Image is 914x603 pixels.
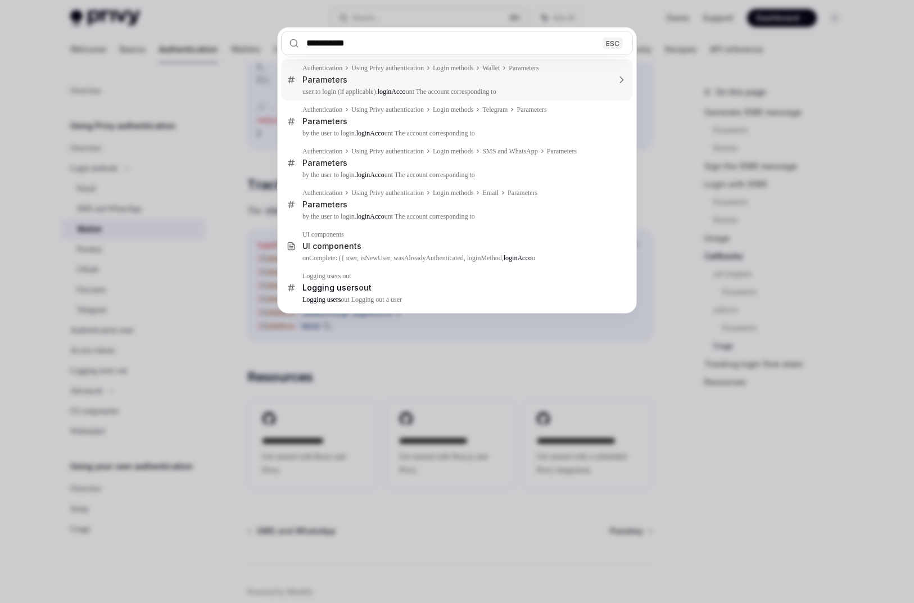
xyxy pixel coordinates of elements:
div: Parameters [302,158,347,168]
div: Authentication [302,147,342,156]
p: by the user to login. unt The account corresponding to [302,170,609,179]
div: Parameters [547,147,577,156]
b: loginAcco [504,254,532,262]
div: UI components [302,241,361,251]
div: Using Privy authentication [351,64,424,72]
div: Logging users out [302,271,351,280]
div: Login methods [433,188,473,197]
div: Email [482,188,499,197]
div: Parameters [302,75,347,85]
div: Parameters [302,200,347,210]
div: Login methods [433,64,473,72]
div: Login methods [433,147,473,156]
div: Authentication [302,105,342,114]
div: Using Privy authentication [351,105,424,114]
p: by the user to login. unt The account corresponding to [302,212,609,221]
div: Authentication [302,188,342,197]
div: Authentication [302,64,342,72]
p: by the user to login. unt The account corresponding to [302,129,609,138]
b: loginAcco [356,212,384,220]
div: Parameters [509,64,539,72]
div: Parameters [517,105,546,114]
div: Wallet [482,64,500,72]
div: Using Privy authentication [351,188,424,197]
b: Logging users [302,283,359,292]
b: loginAcco [356,171,384,179]
b: loginAcco [378,88,406,96]
p: user to login (if applicable). unt The account corresponding to [302,87,609,96]
div: Using Privy authentication [351,147,424,156]
div: out [302,283,372,293]
div: Parameters [302,116,347,126]
p: onComplete: ({ user, isNewUser, wasAlreadyAuthenticated, loginMethod, u [302,253,609,262]
b: Logging users [302,296,341,303]
p: out Logging out a user [302,295,609,304]
div: Parameters [508,188,537,197]
div: UI components [302,230,344,239]
b: loginAcco [356,129,384,137]
div: ESC [603,37,623,49]
div: Login methods [433,105,473,114]
div: SMS and WhatsApp [482,147,537,156]
div: Telegram [482,105,508,114]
